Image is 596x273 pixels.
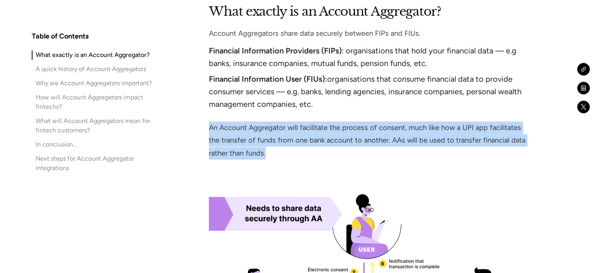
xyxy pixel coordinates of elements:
li: organisations that consume financial data to provide consumer services — e.g. banks, lending agen... [209,73,528,110]
a: How will Account Aggregators impact fintechs? [32,93,156,112]
div: Why are Account Aggregators important? [36,79,152,88]
div: What will Account Aggregators mean for fintech customers? [36,116,156,135]
p: Account Aggregators share data securely between FIPs and FIUs. [209,27,528,40]
strong: Financial Information User (FIUs): [209,74,327,84]
h4: Table of Contents [32,31,89,41]
div: Next steps for Account Aggregator integrations [36,154,156,173]
div: A quick history of Account Aggregators [36,64,146,74]
a: What will Account Aggregators mean for fintech customers? [32,116,156,135]
li: : organisations that hold your financial data — e.g banks, insurance companies, mutual funds, pen... [209,44,528,70]
strong: Financial Information Providers (FIPs) [209,46,342,55]
div: How will Account Aggregators impact fintechs? [36,93,156,112]
a: A quick history of Account Aggregators [32,64,156,74]
a: In conclusion... [32,140,156,149]
a: Next steps for Account Aggregator integrations [32,154,156,173]
p: An Account Aggregator will facilitate the process of consent, much like how a UPI app facilitates... [209,121,528,159]
a: What exactly is an Account Aggregator? [32,50,156,60]
a: Why are Account Aggregators important? [32,79,156,88]
div: What exactly is an Account Aggregator? [36,50,150,60]
div: In conclusion... [36,140,76,149]
h2: What exactly is an Account Aggregator? [209,2,528,21]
